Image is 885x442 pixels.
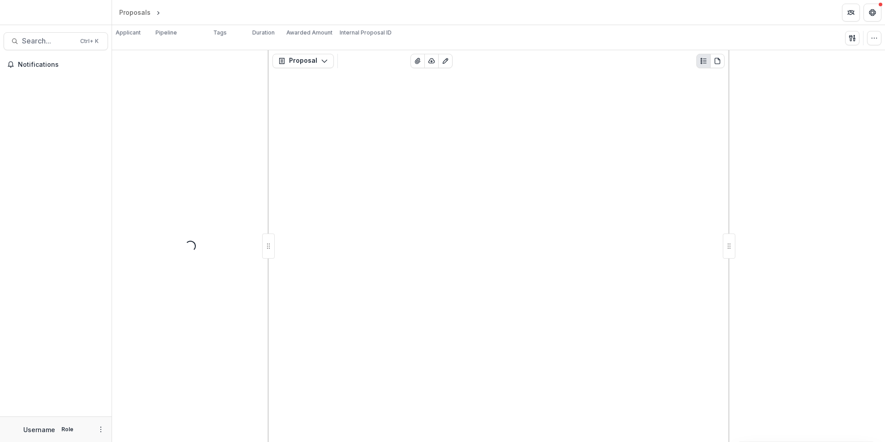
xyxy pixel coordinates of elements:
button: PDF view [710,54,725,68]
button: Notifications [4,57,108,72]
p: Tags [213,29,227,37]
button: Partners [842,4,860,22]
button: View Attached Files [410,54,425,68]
button: Get Help [863,4,881,22]
button: Search... [4,32,108,50]
p: Pipeline [155,29,177,37]
button: More [95,424,106,435]
p: Applicant [116,29,141,37]
button: Proposal [272,54,334,68]
nav: breadcrumb [116,6,200,19]
button: Plaintext view [696,54,711,68]
p: Role [59,425,76,433]
div: Proposals [119,8,151,17]
p: Internal Proposal ID [340,29,392,37]
div: Ctrl + K [78,36,100,46]
p: Duration [252,29,275,37]
span: Notifications [18,61,104,69]
button: Edit as form [438,54,453,68]
span: Search... [22,37,75,45]
p: Username [23,425,55,434]
a: Proposals [116,6,154,19]
p: Awarded Amount [286,29,332,37]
